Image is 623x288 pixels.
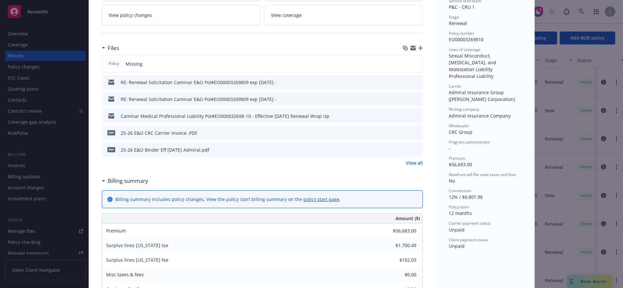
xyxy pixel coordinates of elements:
a: policy start page [303,196,339,202]
button: preview file [414,113,420,119]
span: View coverage [271,12,302,19]
span: Renewal [449,20,467,26]
span: Stage [449,14,459,20]
div: Billing summary includes policy changes. View the policy start billing summary on the . [115,196,341,203]
span: Unpaid [449,227,465,233]
span: P&C - CRU 1 [449,4,475,10]
h3: Billing summary [108,177,148,185]
span: Policy term [449,204,469,210]
span: Admiral Insurance Company [449,113,511,119]
button: download file [404,130,409,136]
span: PDF [107,130,115,135]
div: Professional Liability [449,73,521,80]
div: Caminar Medical Professional Liability Pol#EO000032698-10 - Effective [DATE] Renewal Wrap Up [121,113,329,119]
div: Files [102,44,119,52]
button: preview file [414,79,420,86]
h3: Files [108,44,119,52]
span: 12 months [449,210,472,216]
span: Surplus lines [US_STATE] fee [106,257,168,263]
span: No [449,178,455,184]
div: Sexual Misconduct, [MEDICAL_DATA], and Molestation Liability [449,52,521,73]
span: Newfront will file state taxes and fees [449,172,516,177]
span: Premium [449,156,465,161]
span: Unpaid [449,243,465,249]
a: View all [406,159,423,166]
span: $56,683.00 [449,161,472,168]
div: 25-26 E&O CRC Carrier Invoice .PDF [121,130,197,136]
input: 0.00 [378,241,420,250]
span: Surplus lines [US_STATE] tax [106,242,168,248]
button: download file [404,146,409,153]
span: Policy [107,61,120,67]
span: Writing company [449,106,479,112]
button: preview file [414,146,420,153]
div: Billing summary [102,177,148,185]
span: Carrier [449,83,462,89]
span: Carrier payment status [449,220,491,226]
span: Wholesaler [449,123,469,129]
div: RE: Renewal Solicitation Caminar E&O Pol#EO00003269809 exp [DATE] - [121,96,276,103]
button: preview file [414,130,420,136]
a: View policy changes [102,5,261,25]
span: 12% / $6,801.96 [449,194,483,200]
span: View policy changes [109,12,152,19]
span: Admiral Insurance Group ([PERSON_NAME] Corporation) [449,89,515,102]
span: EO00003269810 [449,36,483,43]
button: download file [404,96,409,103]
button: download file [404,113,409,119]
div: 25-26 E&O Binder Eff [DATE] Admiral.pdf [121,146,209,153]
span: Client payment status [449,237,488,243]
span: Lines of coverage [449,47,481,52]
input: 0.00 [378,226,420,236]
span: pdf [107,147,115,152]
input: 0.00 [378,255,420,265]
span: Policy number [449,31,474,36]
button: preview file [414,96,420,103]
span: Commission [449,188,471,194]
input: 0.00 [378,270,420,280]
span: Missing [126,60,142,67]
div: RE: Renewal Solicitation Caminar E&O Pol#EO00003269809 exp [DATE] - [121,79,276,86]
a: View coverage [264,5,423,25]
span: CRC Group [449,129,472,135]
span: - [449,145,450,151]
button: download file [404,79,409,86]
span: Misc taxes & fees [106,271,144,278]
span: Premium [106,228,126,234]
span: Program administrator [449,139,490,145]
span: Amount ($) [396,215,420,222]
